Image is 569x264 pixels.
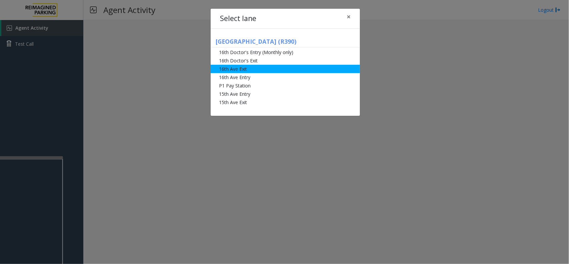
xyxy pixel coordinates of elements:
[211,65,360,73] li: 16th Ave Exit
[220,13,256,24] h4: Select lane
[211,73,360,81] li: 16th Ave Entry
[342,9,355,25] button: Close
[211,81,360,90] li: P1 Pay Station
[211,90,360,98] li: 15th Ave Entry
[211,48,360,56] li: 16th Doctor's Entry (Monthly only)
[211,98,360,106] li: 15th Ave Exit
[211,38,360,47] h5: [GEOGRAPHIC_DATA] (R390)
[211,56,360,65] li: 16th Doctor's Exit
[347,12,351,21] span: ×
